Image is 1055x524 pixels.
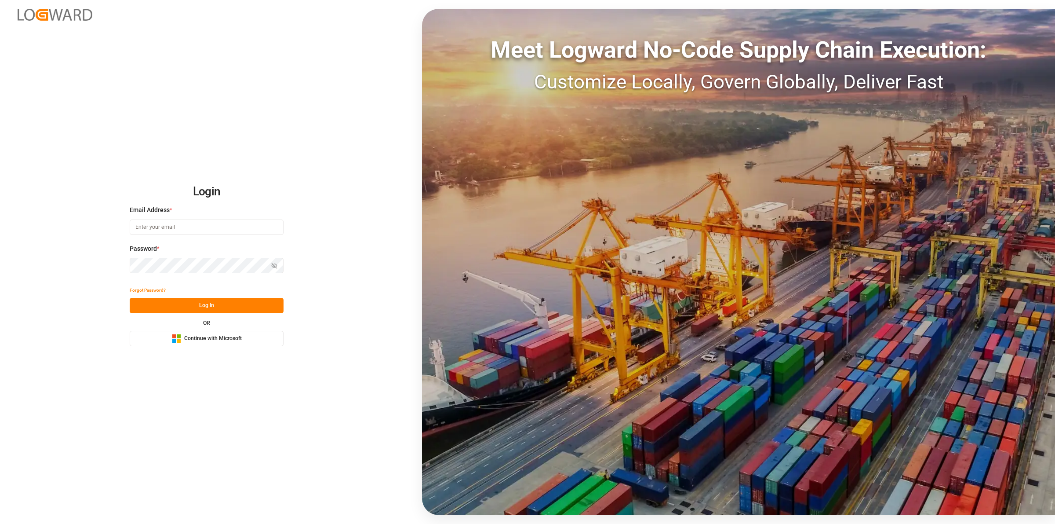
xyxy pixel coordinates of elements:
span: Continue with Microsoft [184,335,242,343]
h2: Login [130,178,284,206]
button: Forgot Password? [130,282,166,298]
button: Continue with Microsoft [130,331,284,346]
img: Logward_new_orange.png [18,9,92,21]
span: Password [130,244,157,253]
div: Meet Logward No-Code Supply Chain Execution: [422,33,1055,67]
small: OR [203,320,210,326]
span: Email Address [130,205,170,215]
div: Customize Locally, Govern Globally, Deliver Fast [422,67,1055,96]
input: Enter your email [130,220,284,235]
button: Log In [130,298,284,313]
